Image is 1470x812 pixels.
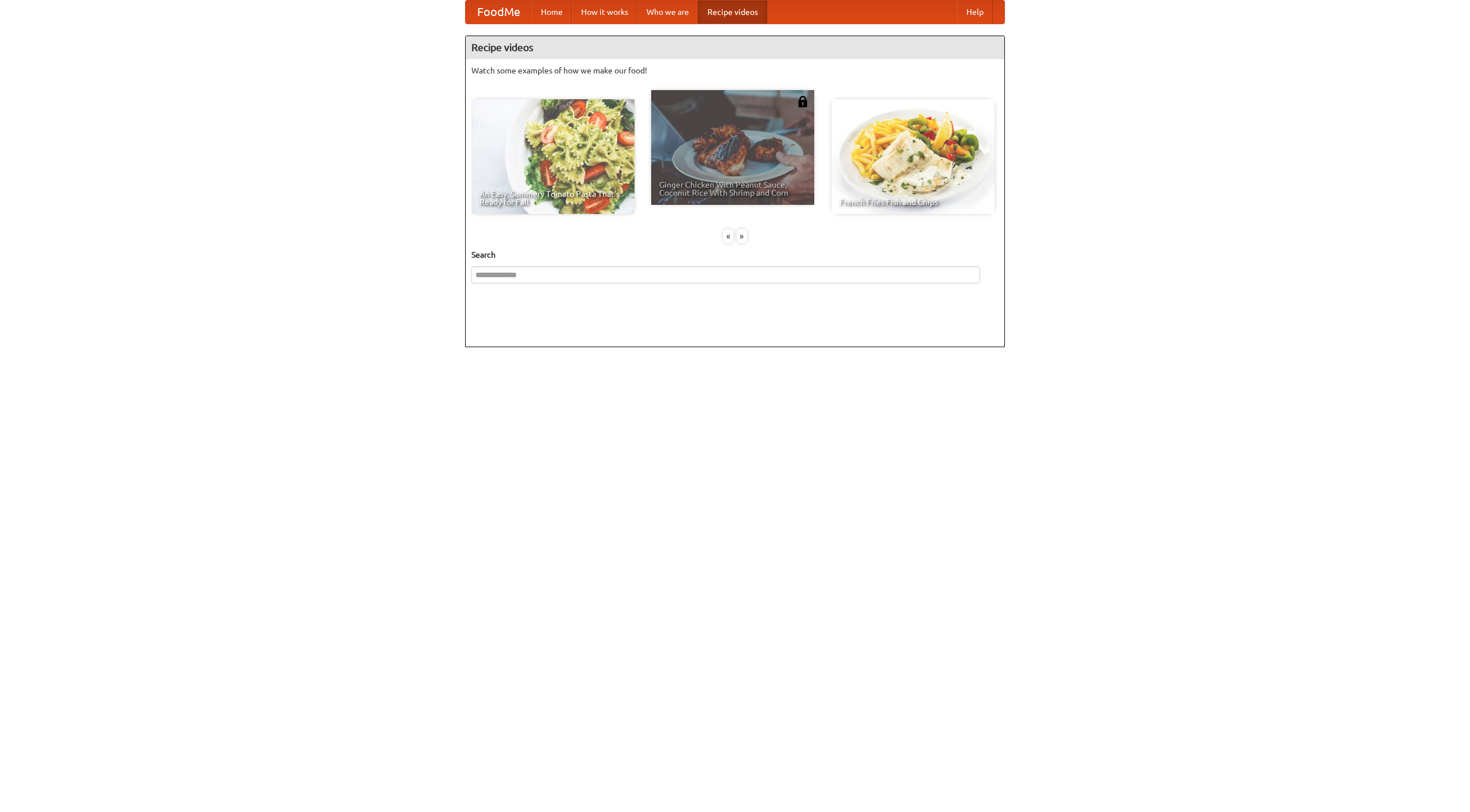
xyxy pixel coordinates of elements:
[831,99,995,214] a: French Fries Fish and Chips
[572,1,637,24] a: How it works
[466,36,1004,59] h4: Recipe videos
[471,249,999,261] h5: Search
[471,65,999,76] p: Watch some examples of how we make our food!
[723,229,733,243] div: «
[797,96,808,107] img: 483408.png
[957,1,993,24] a: Help
[637,1,698,24] a: Who we are
[532,1,572,24] a: Home
[840,198,987,206] span: French Fries Fish and Chips
[471,99,635,214] a: An Easy, Summery Tomato Pasta That's Ready for Fall
[737,229,747,243] div: »
[466,1,532,24] a: FoodMe
[479,190,626,206] span: An Easy, Summery Tomato Pasta That's Ready for Fall
[698,1,767,24] a: Recipe videos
